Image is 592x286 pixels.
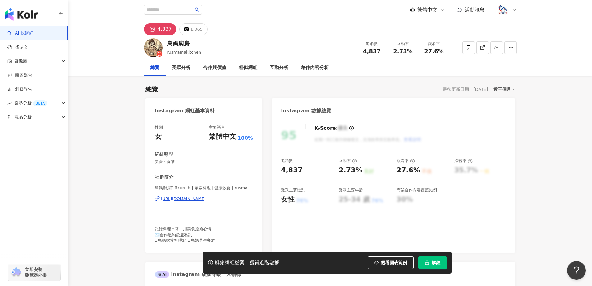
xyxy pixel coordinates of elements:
[301,64,329,72] div: 創作內容分析
[155,107,215,114] div: Instagram 網紅基本資料
[155,132,162,142] div: 女
[195,7,199,12] span: search
[144,38,163,57] img: KOL Avatar
[422,41,446,47] div: 觀看率
[368,256,414,269] button: 觀看圖表範例
[209,132,236,142] div: 繁體中文
[381,260,407,265] span: 觀看圖表範例
[281,158,293,164] div: 追蹤數
[155,174,173,181] div: 社群簡介
[454,158,473,164] div: 漲粉率
[393,48,412,54] span: 2.73%
[14,96,47,110] span: 趨勢分析
[161,196,206,202] div: [URL][DOMAIN_NAME]
[281,187,305,193] div: 受眾主要性別
[443,87,488,92] div: 最後更新日期：[DATE]
[25,267,47,278] span: 立即安裝 瀏覽器外掛
[397,158,415,164] div: 觀看率
[417,7,437,13] span: 繁體中文
[391,41,415,47] div: 互動率
[497,4,509,16] img: logo.png
[215,260,279,266] div: 解鎖網紅檔案，獲得進階數據
[281,195,295,204] div: 女性
[281,107,331,114] div: Instagram 數據總覽
[5,8,38,21] img: logo
[339,166,362,175] div: 2.73%
[179,23,208,35] button: 1,065
[150,64,159,72] div: 總覽
[144,23,177,35] button: 4,837
[155,159,253,165] span: 美食 · 食譜
[7,86,32,92] a: 洞察報告
[465,7,484,13] span: 活動訊息
[270,64,288,72] div: 互動分析
[158,25,172,34] div: 4,837
[8,264,60,281] a: chrome extension立即安裝 瀏覽器外掛
[190,25,203,34] div: 1,065
[7,72,32,78] a: 商案媒合
[7,44,28,50] a: 找貼文
[7,30,34,36] a: searchAI 找網紅
[155,185,253,191] span: 鳥媽廚房𓅪 𝔹𝕣𝕦𝕟𝕔𝕙 | 家常料理 | 健康飲食 | rusmamakitchen
[172,64,190,72] div: 受眾分析
[360,41,384,47] div: 追蹤數
[314,125,354,132] div: K-Score :
[432,260,440,265] span: 解鎖
[167,50,201,54] span: rusmamakitchen
[424,48,443,54] span: 27.6%
[14,110,32,124] span: 競品分析
[493,85,515,93] div: 近三個月
[363,48,381,54] span: 4,837
[239,64,257,72] div: 相似網紅
[7,101,12,105] span: rise
[209,125,225,130] div: 主要語言
[155,227,215,242] span: 記錄料理日常，用美食療癒心情 ✉️合作邀約歡迎私訊 #鳥媽家常料理🕊 #鳥媽早午餐🕊
[397,166,420,175] div: 27.6%
[339,158,357,164] div: 互動率
[145,85,158,94] div: 總覽
[14,54,27,68] span: 資源庫
[155,271,241,278] div: Instagram 成效等級三大指標
[155,271,170,278] div: AI
[203,64,226,72] div: 合作與價值
[425,260,429,265] span: lock
[167,40,201,47] div: 鳥媽廚房
[339,187,363,193] div: 受眾主要年齡
[397,187,437,193] div: 商業合作內容覆蓋比例
[418,256,447,269] button: 解鎖
[155,125,163,130] div: 性別
[281,166,303,175] div: 4,837
[238,135,253,142] span: 100%
[33,100,47,106] div: BETA
[10,267,22,277] img: chrome extension
[155,196,253,202] a: [URL][DOMAIN_NAME]
[155,151,173,157] div: 網紅類型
